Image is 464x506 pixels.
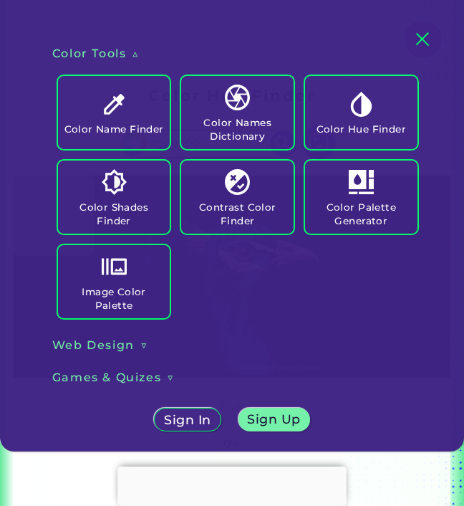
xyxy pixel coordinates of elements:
img: icon_col_pal_col_white.svg [349,169,374,194]
h5: Color Palette Generator [311,201,412,228]
img: icon_color_contrast_white.svg [225,169,250,194]
h5: Contrast Color Finder [187,201,288,228]
a: Color Palette Generator [299,155,423,239]
h5: Sign In [164,414,211,426]
h5: Color Name Finder [64,123,164,136]
img: icon_palette_from_image_white.svg [102,254,127,279]
a: Contrast Color Finder [175,155,299,239]
a: Image Color Palette [52,239,176,324]
img: icon_color_names_dictionary_white.svg [225,85,250,110]
h5: Image Color Palette [64,285,165,312]
img: icon_color_name_finder_white.svg [102,92,127,117]
h3: Color Tools [52,46,127,62]
h3: ▽ [167,370,175,386]
a: Color Shades Finder [52,155,176,239]
a: Sign Up [238,408,310,431]
img: icon_color_shades_white.svg [102,169,127,194]
a: Color Names Dictionary [175,70,299,155]
h3: △ [132,46,140,62]
h5: Sign Up [247,413,301,426]
h3: Web Design [52,338,135,353]
h5: Color Hue Finder [316,123,407,136]
h3: ▽ [140,338,149,353]
h5: Color Names Dictionary [187,116,288,143]
iframe: Advertisement [117,467,347,502]
h5: Color Shades Finder [64,201,165,228]
a: Color Name Finder [52,70,176,155]
a: Sign In [154,408,221,431]
h3: Games & Quizes [52,370,161,386]
a: Color Hue Finder [299,70,423,155]
img: icon_color_hue_white.svg [349,92,374,117]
